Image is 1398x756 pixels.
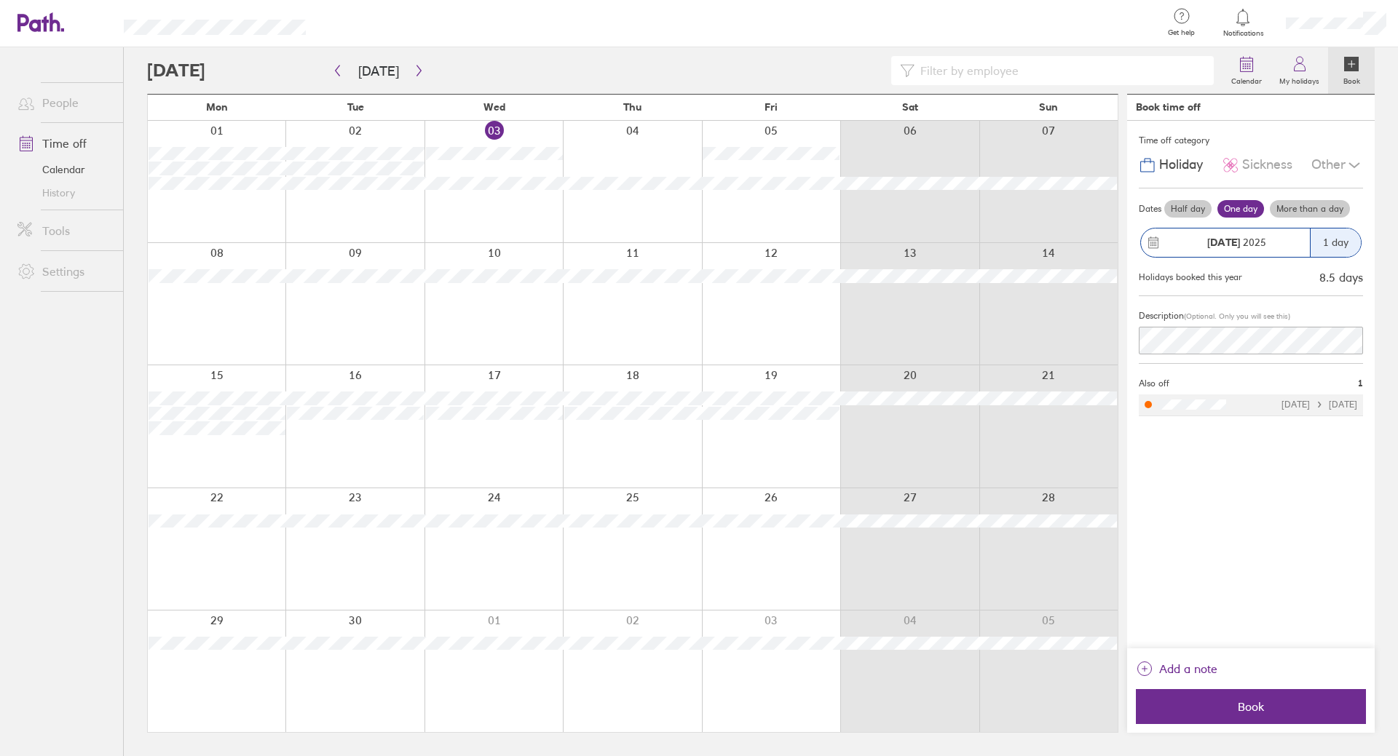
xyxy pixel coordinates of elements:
strong: [DATE] [1207,236,1240,249]
span: Fri [765,101,778,113]
span: Sickness [1242,157,1292,172]
span: Also off [1139,378,1169,389]
span: Get help [1158,28,1205,37]
label: More than a day [1270,200,1350,218]
span: Thu [623,101,641,113]
div: Book time off [1136,101,1201,113]
a: Time off [6,129,123,158]
label: One day [1217,200,1264,218]
button: [DATE] 20251 day [1139,220,1363,265]
a: History [6,181,123,204]
div: Other [1311,151,1363,179]
label: Book [1335,73,1369,86]
label: Calendar [1223,73,1271,86]
a: Settings [6,257,123,286]
span: Holiday [1159,157,1203,172]
label: My holidays [1271,73,1328,86]
div: Time off category [1139,130,1363,151]
span: Sat [902,101,918,113]
button: Book [1136,689,1366,724]
div: [DATE] [DATE] [1281,399,1357,410]
input: Filter by employee [915,57,1205,84]
span: Sun [1039,101,1058,113]
div: 1 day [1310,228,1361,257]
span: Tue [347,101,364,113]
label: Half day [1164,200,1212,218]
a: My holidays [1271,47,1328,94]
span: 1 [1358,378,1363,389]
span: Book [1146,700,1356,713]
span: Mon [206,101,228,113]
a: Book [1328,47,1375,94]
span: Dates [1139,204,1161,214]
div: Holidays booked this year [1139,272,1242,282]
span: Notifications [1220,29,1267,38]
button: [DATE] [347,59,411,83]
a: Calendar [6,158,123,181]
span: (Optional. Only you will see this) [1184,311,1290,321]
div: 8.5 days [1319,271,1363,284]
a: Notifications [1220,7,1267,38]
span: Wed [483,101,505,113]
a: People [6,88,123,117]
a: Calendar [1223,47,1271,94]
span: 2025 [1207,236,1266,248]
span: Add a note [1159,657,1217,680]
span: Description [1139,310,1184,321]
button: Add a note [1136,657,1217,680]
a: Tools [6,216,123,245]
